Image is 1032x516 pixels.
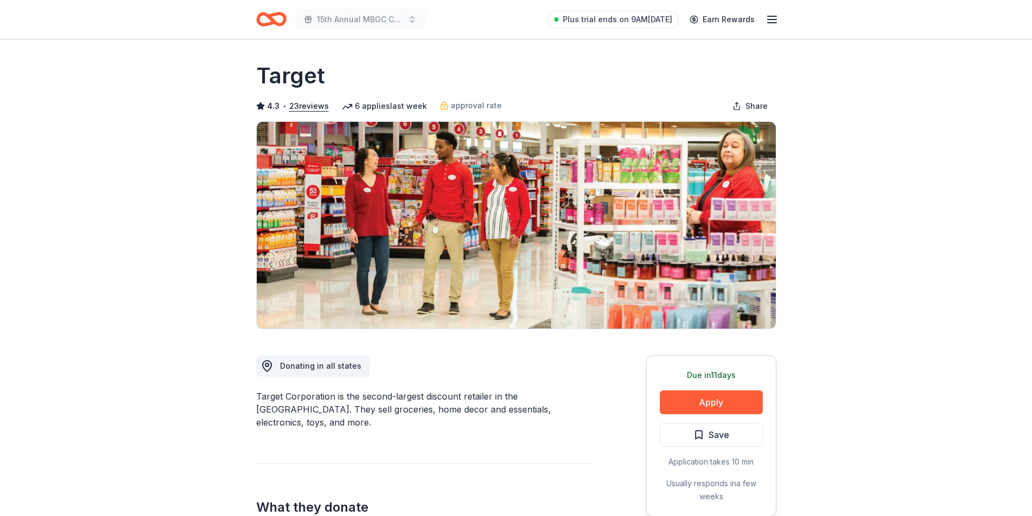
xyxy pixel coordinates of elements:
button: 23reviews [289,100,329,113]
div: Usually responds in a few weeks [660,477,763,503]
img: Image for Target [257,122,776,329]
span: Share [745,100,768,113]
h2: What they donate [256,499,594,516]
a: Earn Rewards [683,10,761,29]
span: 4.3 [267,100,280,113]
span: approval rate [451,99,502,112]
span: • [282,102,286,110]
a: approval rate [440,99,502,112]
h1: Target [256,61,325,91]
a: Plus trial ends on 9AM[DATE] [548,11,679,28]
span: 15th Annual MBGC Charity Golf Tournament [317,13,404,26]
div: Due in 11 days [660,369,763,382]
button: Save [660,423,763,447]
a: Home [256,6,287,32]
button: 15th Annual MBGC Charity Golf Tournament [295,9,425,30]
button: Share [724,95,776,117]
button: Apply [660,390,763,414]
span: Plus trial ends on 9AM[DATE] [563,13,672,26]
div: Target Corporation is the second-largest discount retailer in the [GEOGRAPHIC_DATA]. They sell gr... [256,390,594,429]
span: Donating in all states [280,361,361,370]
div: Application takes 10 min [660,455,763,468]
div: 6 applies last week [342,100,427,113]
span: Save [709,428,729,442]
